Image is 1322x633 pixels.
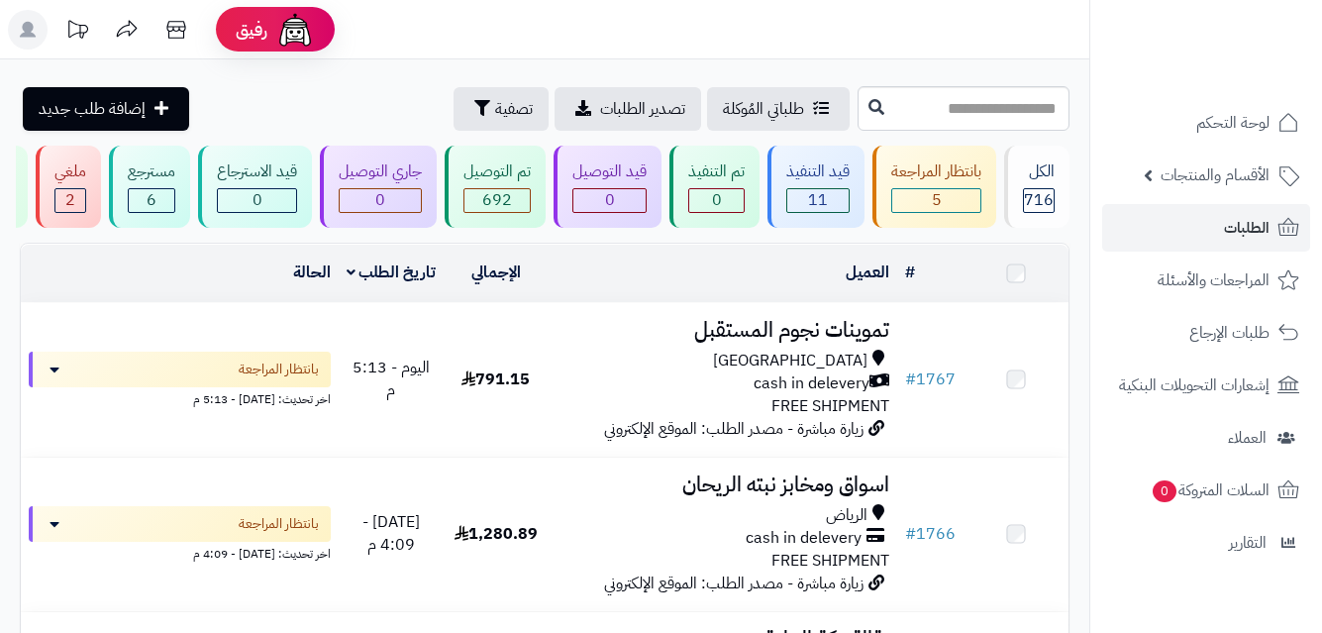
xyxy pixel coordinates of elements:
span: 0 [605,188,615,212]
span: رفيق [236,18,267,42]
div: قيد الاسترجاع [217,160,297,183]
span: 791.15 [461,368,530,391]
span: 716 [1024,188,1054,212]
img: logo-2.png [1187,49,1303,90]
a: الإجمالي [471,261,521,284]
span: الرياض [826,504,867,527]
a: #1767 [905,368,956,391]
a: إشعارات التحويلات البنكية [1102,362,1310,409]
span: تصفية [495,97,533,121]
a: الحالة [293,261,331,284]
div: 0 [218,189,296,212]
span: # [905,522,916,546]
button: تصفية [454,87,549,131]
span: المراجعات والأسئلة [1158,266,1270,294]
span: طلبات الإرجاع [1189,319,1270,347]
span: [GEOGRAPHIC_DATA] [713,350,867,372]
a: تصدير الطلبات [555,87,701,131]
div: 692 [464,189,530,212]
a: جاري التوصيل 0 [316,146,441,228]
div: اخر تحديث: [DATE] - 5:13 م [29,387,331,408]
span: الأقسام والمنتجات [1161,161,1270,189]
span: 0 [712,188,722,212]
a: بانتظار المراجعة 5 [868,146,1000,228]
a: مسترجع 6 [105,146,194,228]
div: 2 [55,189,85,212]
a: العملاء [1102,414,1310,462]
div: اخر تحديث: [DATE] - 4:09 م [29,542,331,563]
span: إشعارات التحويلات البنكية [1119,371,1270,399]
span: بانتظار المراجعة [239,360,319,379]
div: 11 [787,189,849,212]
a: الكل716 [1000,146,1073,228]
a: المراجعات والأسئلة [1102,257,1310,304]
div: تم التنفيذ [688,160,745,183]
span: cash in delevery [746,527,862,550]
span: 0 [375,188,385,212]
div: الكل [1023,160,1055,183]
a: طلبات الإرجاع [1102,309,1310,357]
a: تحديثات المنصة [52,10,102,54]
a: قيد الاسترجاع 0 [194,146,316,228]
div: مسترجع [128,160,175,183]
span: 0 [253,188,262,212]
div: 0 [340,189,421,212]
a: السلات المتروكة0 [1102,467,1310,514]
a: إضافة طلب جديد [23,87,189,131]
div: 5 [892,189,980,212]
span: # [905,368,916,391]
div: قيد التنفيذ [786,160,850,183]
a: قيد التنفيذ 11 [763,146,868,228]
span: 6 [147,188,156,212]
img: ai-face.png [275,10,315,50]
span: زيارة مباشرة - مصدر الطلب: الموقع الإلكتروني [604,572,864,595]
div: 0 [573,189,646,212]
a: التقارير [1102,519,1310,567]
span: السلات المتروكة [1151,476,1270,504]
a: تم التنفيذ 0 [665,146,763,228]
div: 6 [129,189,174,212]
a: #1766 [905,522,956,546]
span: 2 [65,188,75,212]
span: 5 [932,188,942,212]
a: ملغي 2 [32,146,105,228]
div: جاري التوصيل [339,160,422,183]
span: 0 [1153,480,1176,502]
a: تم التوصيل 692 [441,146,550,228]
a: طلباتي المُوكلة [707,87,850,131]
span: بانتظار المراجعة [239,514,319,534]
span: التقارير [1229,529,1267,557]
span: تصدير الطلبات [600,97,685,121]
span: إضافة طلب جديد [39,97,146,121]
a: لوحة التحكم [1102,99,1310,147]
a: تاريخ الطلب [347,261,437,284]
a: الطلبات [1102,204,1310,252]
span: لوحة التحكم [1196,109,1270,137]
h3: اسواق ومخابز نبته الريحان [557,474,889,496]
span: طلباتي المُوكلة [723,97,804,121]
div: تم التوصيل [463,160,531,183]
div: 0 [689,189,744,212]
span: FREE SHIPMENT [771,549,889,573]
span: اليوم - 5:13 م [353,356,430,402]
span: 692 [482,188,512,212]
span: 11 [808,188,828,212]
span: الطلبات [1224,214,1270,242]
span: زيارة مباشرة - مصدر الطلب: الموقع الإلكتروني [604,417,864,441]
div: بانتظار المراجعة [891,160,981,183]
span: العملاء [1228,424,1267,452]
a: العميل [846,261,889,284]
span: cash in delevery [754,372,869,395]
span: 1,280.89 [455,522,538,546]
h3: تموينات نجوم المستقبل [557,319,889,342]
span: FREE SHIPMENT [771,394,889,418]
span: [DATE] - 4:09 م [362,510,420,557]
a: قيد التوصيل 0 [550,146,665,228]
div: ملغي [54,160,86,183]
div: قيد التوصيل [572,160,647,183]
a: # [905,261,915,284]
